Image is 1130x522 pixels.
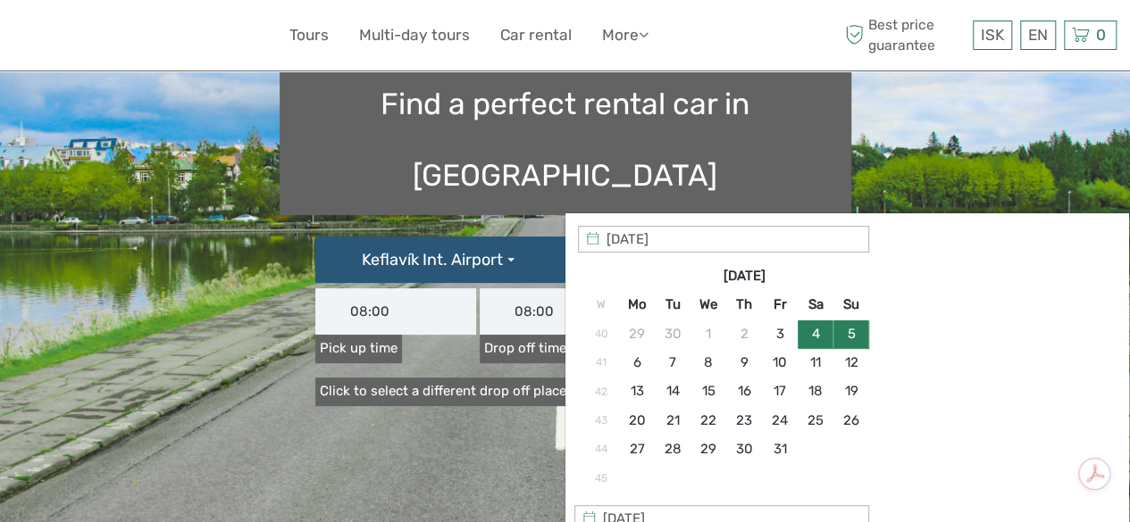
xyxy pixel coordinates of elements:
td: 9 [726,349,762,377]
td: 29 [691,435,726,464]
td: 8 [691,349,726,377]
td: 26 [833,406,869,435]
a: Tours [289,22,329,48]
th: [DATE] [655,261,833,290]
td: 30 [655,319,691,348]
td: 31 [762,435,798,464]
th: Mo [619,291,655,319]
a: Click to select a different drop off place [315,377,571,405]
th: W [583,291,619,319]
td: 30 [726,435,762,464]
th: Fr [762,291,798,319]
th: Th [726,291,762,319]
td: 16 [726,377,762,406]
span: Keflavík Int. Airport [362,250,503,269]
td: 10 [762,349,798,377]
th: Sa [798,291,833,319]
td: 18 [798,377,833,406]
td: 4 [798,319,833,348]
th: Su [833,291,869,319]
td: 28 [655,435,691,464]
td: 23 [726,406,762,435]
td: 17 [762,377,798,406]
a: Car rental [500,22,572,48]
a: More [602,22,649,48]
td: 15 [691,377,726,406]
td: 12 [833,349,869,377]
td: 44 [583,435,619,464]
td: 7 [655,349,691,377]
h1: Find a perfect rental car in [GEOGRAPHIC_DATA] [280,63,851,215]
td: 6 [619,349,655,377]
td: 13 [619,377,655,406]
td: 3 [762,319,798,348]
td: 11 [798,349,833,377]
th: Tu [655,291,691,319]
span: ISK [981,26,1004,44]
td: 43 [583,406,619,435]
td: 40 [583,319,619,348]
td: 22 [691,406,726,435]
span: 0 [1093,26,1109,44]
img: 632-1a1f61c2-ab70-46c5-a88f-57c82c74ba0d_logo_small.jpg [13,13,105,57]
a: Multi-day tours [359,22,470,48]
td: 21 [655,406,691,435]
td: 41 [583,349,619,377]
button: Keflavík Int. Airport [315,236,565,283]
th: We [691,291,726,319]
td: 24 [762,406,798,435]
td: 45 [583,464,619,493]
td: 2 [726,319,762,348]
td: 25 [798,406,833,435]
td: 42 [583,377,619,406]
p: We're away right now. Please check back later! [25,31,202,46]
input: Pick up time [315,288,476,335]
td: 5 [833,319,869,348]
td: 29 [619,319,655,348]
input: Drop off time [480,288,640,335]
td: 14 [655,377,691,406]
td: 20 [619,406,655,435]
td: 1 [691,319,726,348]
button: Open LiveChat chat widget [205,28,227,49]
label: Pick up time [315,335,402,362]
td: 19 [833,377,869,406]
div: EN [1020,21,1056,50]
label: Drop off time [480,335,571,362]
span: Best price guarantee [841,15,968,54]
td: 27 [619,435,655,464]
